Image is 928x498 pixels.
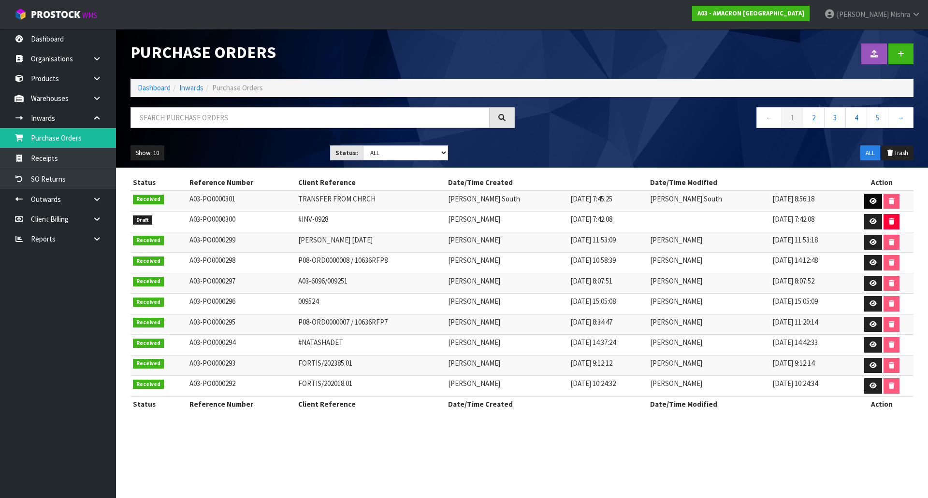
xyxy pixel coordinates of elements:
[648,396,850,412] th: Date/Time Modified
[772,297,818,306] span: [DATE] 15:05:09
[650,276,702,285] span: [PERSON_NAME]
[133,339,164,348] span: Received
[296,212,446,232] td: #INV-0928
[130,107,490,128] input: Search purchase orders
[845,107,867,128] a: 4
[296,175,446,190] th: Client Reference
[570,276,612,285] span: [DATE] 8:07:51
[650,379,702,388] span: [PERSON_NAME]
[648,175,850,190] th: Date/Time Modified
[529,107,913,131] nav: Page navigation
[14,8,27,20] img: cube-alt.png
[570,194,612,203] span: [DATE] 7:45:25
[650,358,702,368] span: [PERSON_NAME]
[448,214,500,224] span: [PERSON_NAME]
[296,253,446,273] td: P08-ORD0000008 / 10636RFP8
[296,335,446,356] td: #NATASHADET
[130,145,164,161] button: Show: 10
[133,256,164,266] span: Received
[187,232,296,253] td: A03-PO0000299
[448,317,500,327] span: [PERSON_NAME]
[187,212,296,232] td: A03-PO0000300
[133,298,164,307] span: Received
[212,83,263,92] span: Purchase Orders
[448,358,500,368] span: [PERSON_NAME]
[187,175,296,190] th: Reference Number
[133,277,164,286] span: Received
[772,338,818,347] span: [DATE] 14:42:33
[448,297,500,306] span: [PERSON_NAME]
[82,11,97,20] small: WMS
[867,107,888,128] a: 5
[650,297,702,306] span: [PERSON_NAME]
[448,235,500,244] span: [PERSON_NAME]
[860,145,880,161] button: ALL
[179,83,203,92] a: Inwards
[448,256,500,265] span: [PERSON_NAME]
[570,317,612,327] span: [DATE] 8:34:47
[650,338,702,347] span: [PERSON_NAME]
[772,256,818,265] span: [DATE] 14:12:48
[296,232,446,253] td: [PERSON_NAME] [DATE]
[772,235,818,244] span: [DATE] 11:53:18
[650,256,702,265] span: [PERSON_NAME]
[187,294,296,314] td: A03-PO0000296
[888,107,913,128] a: →
[570,358,612,368] span: [DATE] 9:12:12
[824,107,846,128] a: 3
[187,191,296,212] td: A03-PO0000301
[772,379,818,388] span: [DATE] 10:24:34
[650,235,702,244] span: [PERSON_NAME]
[296,396,446,412] th: Client Reference
[187,335,296,356] td: A03-PO0000294
[570,379,616,388] span: [DATE] 10:24:32
[772,214,814,224] span: [DATE] 7:42:08
[850,175,913,190] th: Action
[133,359,164,369] span: Received
[570,214,612,224] span: [DATE] 7:42:08
[446,396,648,412] th: Date/Time Created
[130,175,187,190] th: Status
[772,194,814,203] span: [DATE] 8:56:18
[187,273,296,294] td: A03-PO0000297
[890,10,910,19] span: Mishra
[448,276,500,285] span: [PERSON_NAME]
[446,175,648,190] th: Date/Time Created
[570,297,616,306] span: [DATE] 15:05:08
[756,107,782,128] a: ←
[448,194,520,203] span: [PERSON_NAME] South
[31,8,80,21] span: ProStock
[130,43,515,61] h1: Purchase Orders
[138,83,171,92] a: Dashboard
[692,6,810,21] a: A03 - AMACRON [GEOGRAPHIC_DATA]
[187,396,296,412] th: Reference Number
[133,215,152,225] span: Draft
[335,149,358,157] strong: Status:
[133,236,164,245] span: Received
[772,358,814,368] span: [DATE] 9:12:14
[296,191,446,212] td: TRANSFER FROM CHRCH
[772,276,814,285] span: [DATE] 8:07:52
[187,253,296,273] td: A03-PO0000298
[187,355,296,376] td: A03-PO0000293
[782,107,803,128] a: 1
[570,235,616,244] span: [DATE] 11:53:09
[650,317,702,327] span: [PERSON_NAME]
[187,376,296,397] td: A03-PO0000292
[296,273,446,294] td: A03-6096/009251
[570,338,616,347] span: [DATE] 14:37:24
[650,194,722,203] span: [PERSON_NAME] South
[570,256,616,265] span: [DATE] 10:58:39
[130,396,187,412] th: Status
[448,379,500,388] span: [PERSON_NAME]
[850,396,913,412] th: Action
[448,338,500,347] span: [PERSON_NAME]
[296,376,446,397] td: FORTIS/202018.01
[187,314,296,335] td: A03-PO0000295
[881,145,913,161] button: Trash
[772,317,818,327] span: [DATE] 11:20:14
[296,355,446,376] td: FORTIS/202385.01
[133,195,164,204] span: Received
[133,318,164,327] span: Received
[296,294,446,314] td: 009524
